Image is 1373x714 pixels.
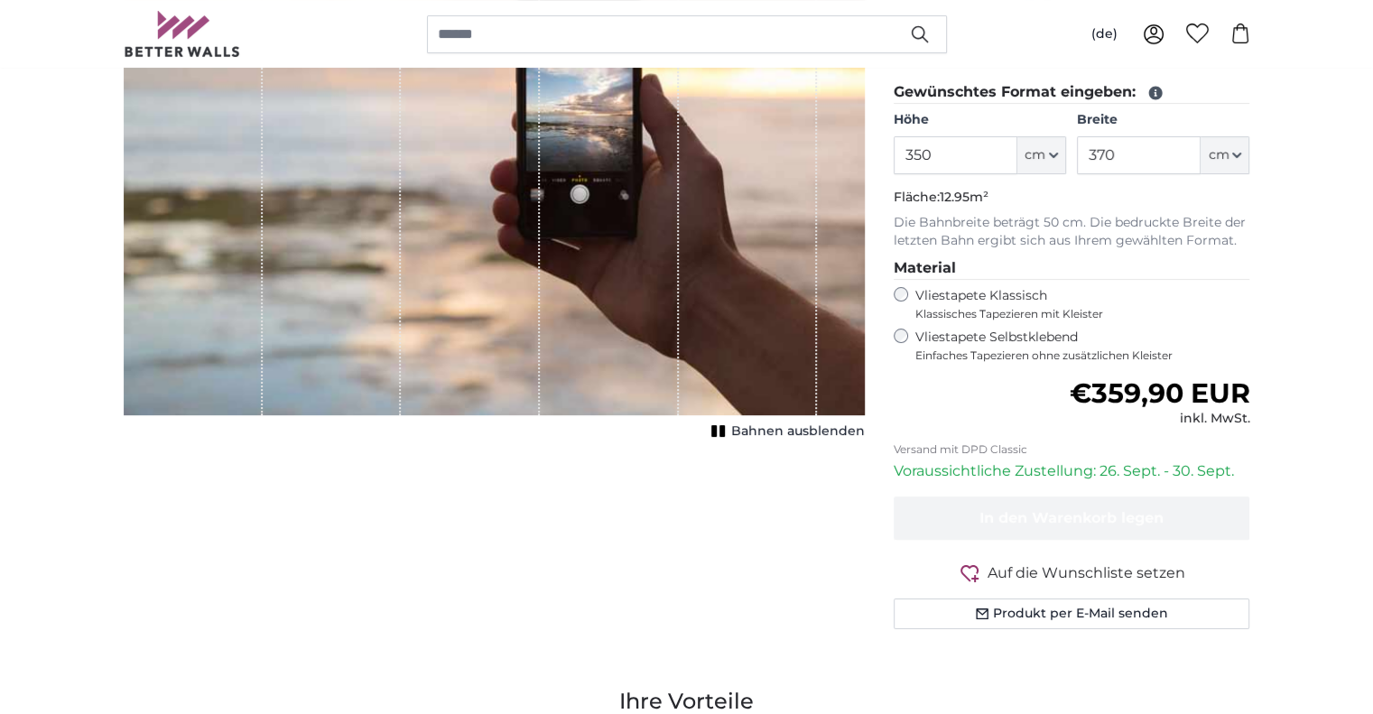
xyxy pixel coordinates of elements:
p: Voraussichtliche Zustellung: 26. Sept. - 30. Sept. [894,460,1250,482]
span: 12.95m² [940,189,988,205]
label: Höhe [894,111,1066,129]
button: (de) [1077,18,1132,51]
label: Vliestapete Selbstklebend [915,329,1250,363]
span: In den Warenkorb legen [979,509,1164,526]
label: Vliestapete Klassisch [915,287,1235,321]
span: cm [1025,146,1045,164]
span: €359,90 EUR [1069,376,1249,410]
p: Die Bahnbreite beträgt 50 cm. Die bedruckte Breite der letzten Bahn ergibt sich aus Ihrem gewählt... [894,214,1250,250]
legend: Gewünschtes Format eingeben: [894,81,1250,104]
span: Bahnen ausblenden [731,422,865,440]
span: Klassisches Tapezieren mit Kleister [915,307,1235,321]
div: inkl. MwSt. [1069,410,1249,428]
span: Auf die Wunschliste setzen [988,562,1185,584]
button: cm [1201,136,1249,174]
p: Fläche: [894,189,1250,207]
p: Versand mit DPD Classic [894,442,1250,457]
button: Produkt per E-Mail senden [894,598,1250,629]
span: Einfaches Tapezieren ohne zusätzlichen Kleister [915,348,1250,363]
button: Bahnen ausblenden [706,419,865,444]
img: Betterwalls [124,11,241,57]
button: Auf die Wunschliste setzen [894,561,1250,584]
legend: Material [894,257,1250,280]
span: cm [1208,146,1229,164]
button: cm [1017,136,1066,174]
button: In den Warenkorb legen [894,496,1250,540]
label: Breite [1077,111,1249,129]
